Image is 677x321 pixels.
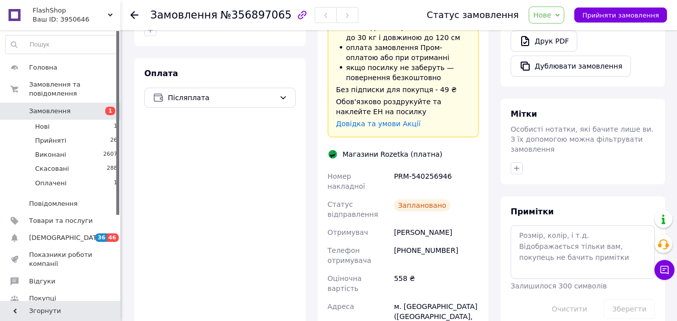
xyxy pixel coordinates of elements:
[340,149,445,159] div: Магазини Rozetka (платна)
[29,233,103,242] span: [DEMOGRAPHIC_DATA]
[150,9,217,21] span: Замовлення
[336,85,471,95] div: Без підписки для покупця - 49 ₴
[574,8,667,23] button: Прийняти замовлення
[511,109,537,119] span: Мітки
[29,107,71,116] span: Замовлення
[35,164,69,173] span: Скасовані
[511,31,577,52] a: Друк PDF
[336,120,421,128] a: Довідка та умови Акції
[336,63,471,83] li: якщо посилку не заберуть — повернення безкоштовно
[144,69,178,78] span: Оплата
[511,125,653,153] span: Особисті нотатки, які бачите лише ви. З їх допомогою можна фільтрувати замовлення
[392,269,481,297] div: 558 ₴
[29,216,93,225] span: Товари та послуги
[392,241,481,269] div: [PHONE_NUMBER]
[35,150,66,159] span: Виконані
[220,9,292,21] span: №356897065
[392,223,481,241] div: [PERSON_NAME]
[533,11,551,19] span: Нове
[103,150,117,159] span: 2607
[29,63,57,72] span: Головна
[110,136,117,145] span: 26
[511,56,631,77] button: Дублювати замовлення
[35,179,67,188] span: Оплачені
[107,164,117,173] span: 288
[35,136,66,145] span: Прийняті
[168,92,275,103] span: Післяплата
[33,15,120,24] div: Ваш ID: 3950646
[6,36,118,54] input: Пошук
[105,107,115,115] span: 1
[29,80,120,98] span: Замовлення та повідомлення
[328,200,378,218] span: Статус відправлення
[130,10,138,20] div: Повернутися назад
[392,167,481,195] div: PRM-540256946
[29,199,78,208] span: Повідомлення
[328,172,365,190] span: Номер накладної
[29,250,93,268] span: Показники роботи компанії
[114,122,117,131] span: 1
[511,207,554,216] span: Примітки
[328,246,371,264] span: Телефон отримувача
[29,294,56,303] span: Покупці
[582,12,659,19] span: Прийняти замовлення
[29,277,55,286] span: Відгуки
[427,10,519,20] div: Статус замовлення
[336,43,471,63] li: оплата замовлення Пром-оплатою або при отриманні
[336,97,471,117] div: Обов'язково роздрукуйте та наклейте ЕН на посилку
[328,274,362,292] span: Оціночна вартість
[654,260,674,280] button: Чат з покупцем
[328,302,354,310] span: Адреса
[33,6,108,15] span: FlashShop
[114,179,117,188] span: 1
[394,199,450,211] div: Заплановано
[336,23,471,43] li: вагою до 15 кг, об'ємною вагою до 30 кг і довжиною до 120 см
[95,233,107,242] span: 36
[511,282,607,290] span: Залишилося 300 символів
[107,233,118,242] span: 46
[328,228,368,236] span: Отримувач
[35,122,50,131] span: Нові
